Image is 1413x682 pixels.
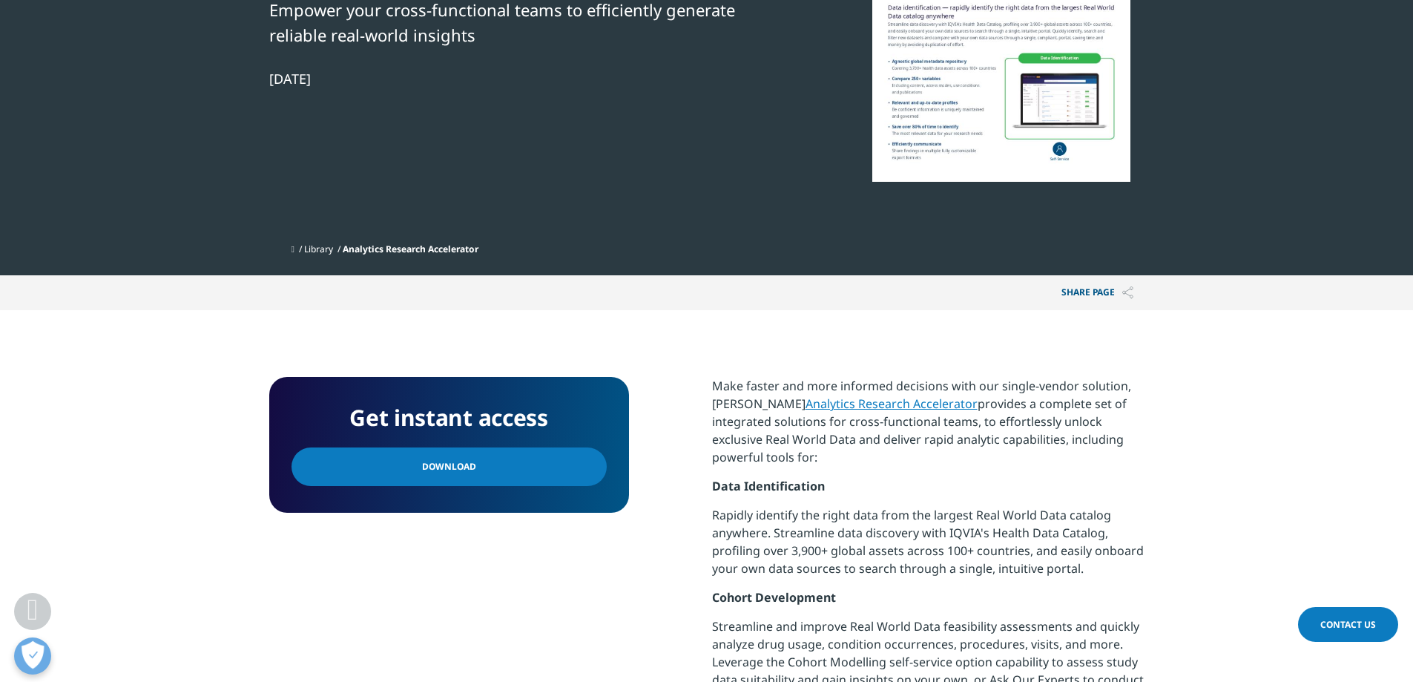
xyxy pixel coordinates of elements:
[14,637,51,675] button: Odpri nastavitve
[1122,286,1133,299] img: Share PAGE
[269,70,778,88] div: [DATE]
[1050,275,1144,310] button: Share PAGEShare PAGE
[712,589,836,606] strong: Cohort Development
[343,243,478,255] span: Analytics Research Accelerator
[712,506,1144,588] p: Rapidly identify the right data from the largest Real World Data catalog anywhere. Streamline dat...
[304,243,333,255] a: Library
[292,447,607,486] a: Download
[806,396,978,412] a: Analytics Research Accelerator
[712,377,1144,477] p: Make faster and more informed decisions with our single-vendor solution, [PERSON_NAME] provides a...
[1320,618,1376,631] span: Contact Us
[1050,275,1144,310] p: Share PAGE
[292,399,607,436] h4: Get instant access
[1298,607,1398,642] a: Contact Us
[712,478,825,494] strong: Data Identification
[422,459,476,475] span: Download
